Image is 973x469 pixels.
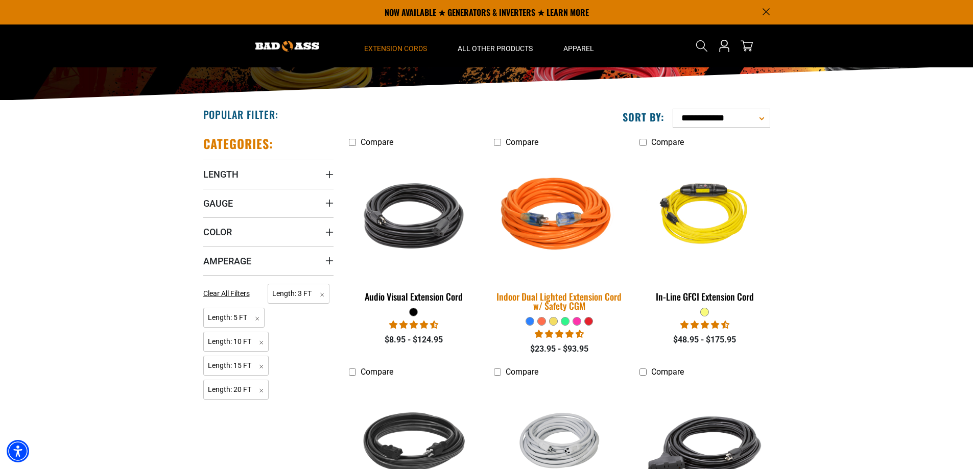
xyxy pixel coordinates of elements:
[203,308,265,328] span: Length: 5 FT
[203,336,269,346] a: Length: 10 FT
[203,217,334,246] summary: Color
[494,343,624,355] div: $23.95 - $93.95
[203,189,334,217] summary: Gauge
[203,289,250,298] span: Clear All Filters
[361,367,393,377] span: Compare
[623,110,665,124] label: Sort by:
[548,24,609,67] summary: Apparel
[349,24,442,67] summary: Extension Cords
[349,152,479,307] a: black Audio Visual Extension Cord
[203,255,251,267] span: Amperage
[494,152,624,316] a: orange Indoor Dual Lighted Extension Cord w/ Safety CGM
[203,384,269,394] a: Length: 20 FT
[694,38,710,54] summary: Search
[680,320,729,330] span: 4.62 stars
[639,334,770,346] div: $48.95 - $175.95
[364,44,427,53] span: Extension Cords
[268,288,329,298] a: Length: 3 FT
[203,360,269,370] a: Length: 15 FT
[203,380,269,400] span: Length: 20 FT
[203,356,269,376] span: Length: 15 FT
[203,332,269,352] span: Length: 10 FT
[506,137,538,147] span: Compare
[203,198,233,209] span: Gauge
[488,151,631,281] img: orange
[361,137,393,147] span: Compare
[506,367,538,377] span: Compare
[203,160,334,188] summary: Length
[349,157,478,275] img: black
[458,44,533,53] span: All Other Products
[203,312,265,322] a: Length: 5 FT
[639,292,770,301] div: In-Line GFCI Extension Cord
[442,24,548,67] summary: All Other Products
[640,157,769,275] img: Yellow
[203,108,278,121] h2: Popular Filter:
[203,168,239,180] span: Length
[651,367,684,377] span: Compare
[739,40,755,52] a: cart
[535,329,584,339] span: 4.40 stars
[349,334,479,346] div: $8.95 - $124.95
[7,440,29,462] div: Accessibility Menu
[203,226,232,238] span: Color
[563,44,594,53] span: Apparel
[203,288,254,299] a: Clear All Filters
[268,284,329,304] span: Length: 3 FT
[203,246,334,275] summary: Amperage
[255,41,319,52] img: Bad Ass Extension Cords
[389,320,438,330] span: 4.70 stars
[203,136,274,152] h2: Categories:
[639,152,770,307] a: Yellow In-Line GFCI Extension Cord
[349,292,479,301] div: Audio Visual Extension Cord
[651,137,684,147] span: Compare
[716,24,732,67] a: Open this option
[494,292,624,310] div: Indoor Dual Lighted Extension Cord w/ Safety CGM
